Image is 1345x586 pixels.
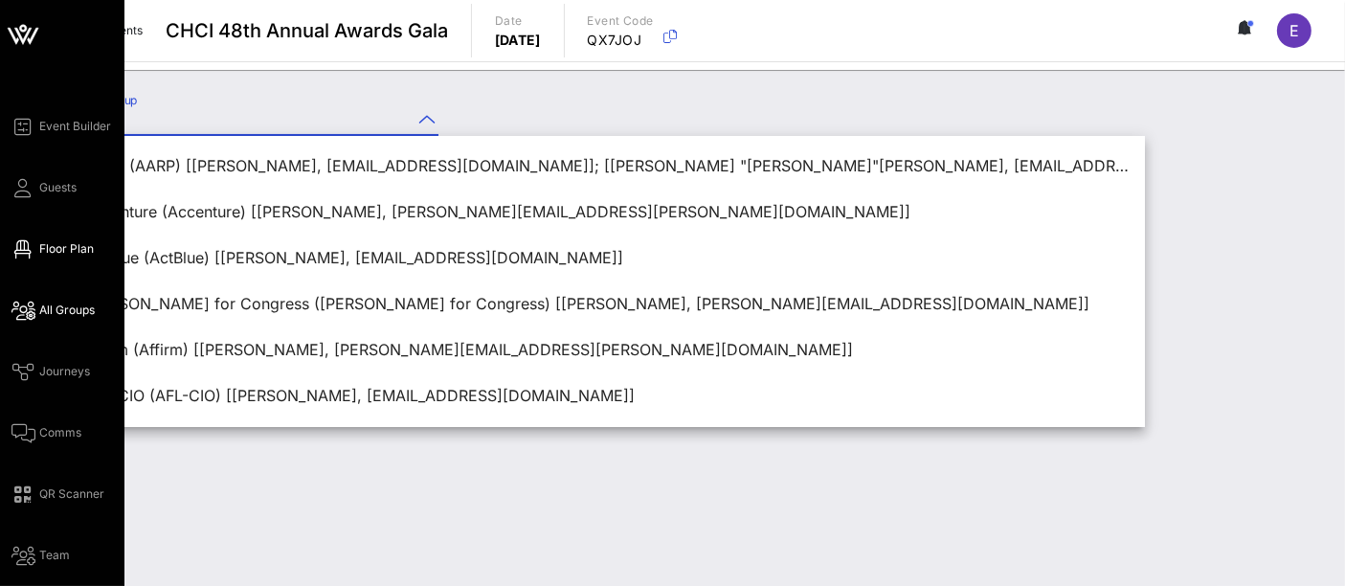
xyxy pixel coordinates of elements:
p: Event Code [588,11,654,31]
span: Comms [39,424,81,441]
span: Event Builder [39,118,111,135]
span: Guests [39,179,77,196]
span: CHCI 48th Annual Awards Gala [166,16,448,45]
span: Journeys [39,363,90,380]
a: All Groups [11,299,95,322]
a: Floor Plan [11,237,94,260]
a: Comms [11,421,81,444]
a: Event Builder [11,115,111,138]
div: ActBlue (ActBlue) [[PERSON_NAME], [EMAIL_ADDRESS][DOMAIN_NAME]] [84,249,1130,267]
a: Journeys [11,360,90,383]
div: AFL-CIO (AFL-CIO) [[PERSON_NAME], [EMAIL_ADDRESS][DOMAIN_NAME]] [84,387,1130,405]
span: QR Scanner [39,485,104,503]
span: Team [39,547,70,564]
p: QX7JOJ [588,31,654,50]
p: [DATE] [495,31,541,50]
span: All Groups [39,302,95,319]
div: AARP (AARP) [[PERSON_NAME], [EMAIL_ADDRESS][DOMAIN_NAME]]; [[PERSON_NAME] "[PERSON_NAME]"[PERSON_... [84,157,1130,175]
a: Guests [11,176,77,199]
div: Affirm (Affirm) [[PERSON_NAME], [PERSON_NAME][EMAIL_ADDRESS][PERSON_NAME][DOMAIN_NAME]] [84,341,1130,359]
a: QR Scanner [11,483,104,506]
div: E [1277,13,1311,48]
p: Date [495,11,541,31]
span: Floor Plan [39,240,94,258]
span: E [1289,21,1299,40]
div: Accenture (Accenture) [[PERSON_NAME], [PERSON_NAME][EMAIL_ADDRESS][PERSON_NAME][DOMAIN_NAME]] [84,203,1130,221]
div: [PERSON_NAME] for Congress ([PERSON_NAME] for Congress) [[PERSON_NAME], [PERSON_NAME][EMAIL_ADDRE... [84,295,1130,313]
a: Team [11,544,70,567]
